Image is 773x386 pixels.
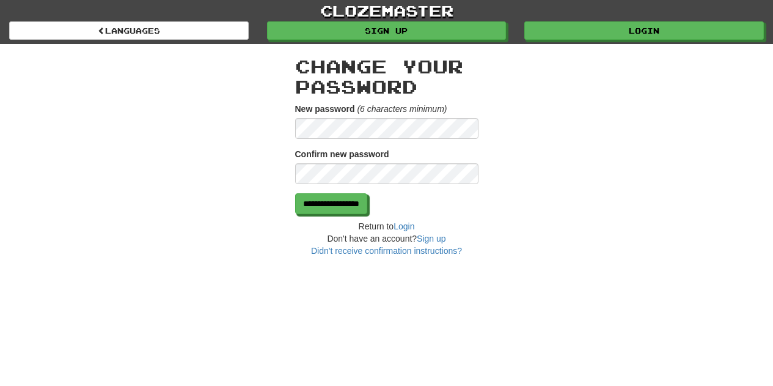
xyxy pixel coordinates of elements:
[357,104,447,114] em: (6 characters minimum)
[9,21,249,40] a: Languages
[295,148,389,160] label: Confirm new password
[524,21,764,40] a: Login
[311,246,462,256] a: Didn't receive confirmation instructions?
[394,221,414,231] a: Login
[295,103,355,115] label: New password
[267,21,507,40] a: Sign up
[295,56,478,97] h2: Change your password
[295,220,478,257] div: Return to Don't have an account?
[417,234,445,243] a: Sign up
